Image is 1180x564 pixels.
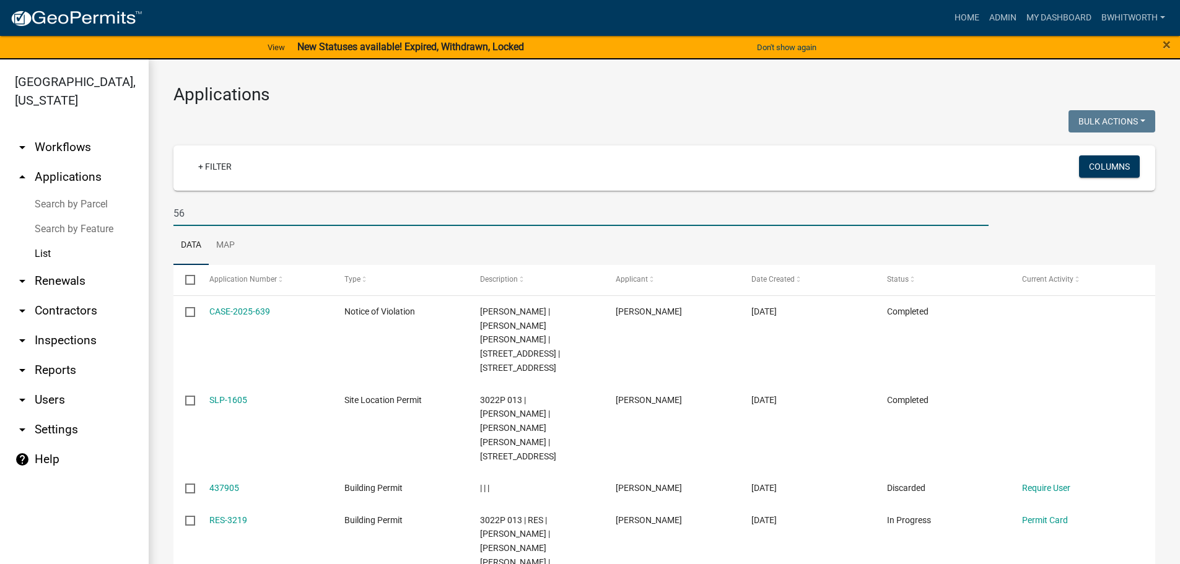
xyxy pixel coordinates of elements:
button: Columns [1079,155,1140,178]
span: Completed [887,395,929,405]
span: Status [887,275,909,284]
i: arrow_drop_down [15,140,30,155]
span: BILL CARTER [616,395,682,405]
span: 06/18/2025 [751,395,777,405]
a: My Dashboard [1021,6,1096,30]
a: + Filter [188,155,242,178]
span: In Progress [887,515,931,525]
datatable-header-cell: Applicant [604,265,740,295]
input: Search for applications [173,201,989,226]
span: Applicant [616,275,648,284]
span: BILL CARTER [616,515,682,525]
span: 06/18/2025 [751,483,777,493]
span: CHRISTIE D MOORE | MOORE MICHAEL SHAWN | 6 MALAGA CT | PALM COAST, FL 32137 | 56 MCAFEE KNOB RD [480,306,560,373]
span: Type [344,275,361,284]
button: Close [1163,37,1171,52]
span: 05/14/2025 [751,515,777,525]
a: RES-3219 [209,515,247,525]
a: BWhitworth [1096,6,1170,30]
a: SLP-1605 [209,395,247,405]
a: CASE-2025-639 [209,306,270,316]
datatable-header-cell: Current Activity [1010,265,1146,295]
datatable-header-cell: Type [333,265,468,295]
a: Data [173,226,209,266]
strong: New Statuses available! Expired, Withdrawn, Locked [297,41,524,53]
a: Require User [1022,483,1070,493]
span: Becky Whitworth [616,483,682,493]
button: Bulk Actions [1069,110,1155,132]
datatable-header-cell: Application Number [197,265,333,295]
a: Permit Card [1022,515,1068,525]
span: Site Location Permit [344,395,422,405]
i: arrow_drop_down [15,333,30,348]
a: 437905 [209,483,239,493]
span: Art Wlochowski [616,306,682,316]
span: Date Created [751,275,795,284]
span: Completed [887,306,929,316]
i: help [15,452,30,467]
span: × [1163,36,1171,53]
i: arrow_drop_down [15,393,30,407]
datatable-header-cell: Date Created [740,265,875,295]
button: Don't show again [752,37,821,58]
a: View [263,37,290,58]
h3: Applications [173,84,1155,105]
i: arrow_drop_down [15,422,30,437]
span: Discarded [887,483,925,493]
i: arrow_drop_up [15,170,30,184]
a: Map [209,226,242,266]
span: Building Permit [344,515,403,525]
span: Building Permit [344,483,403,493]
datatable-header-cell: Description [468,265,604,295]
span: 3022P 013 | CHRISTIE D MOORE | MOORE MICHAEL SHAWN | 56 MCAFEE KNOB RD [480,395,556,461]
span: Current Activity [1022,275,1073,284]
span: Description [480,275,518,284]
span: Application Number [209,275,277,284]
a: Home [950,6,984,30]
datatable-header-cell: Select [173,265,197,295]
span: 08/01/2025 [751,306,777,316]
i: arrow_drop_down [15,274,30,289]
a: Admin [984,6,1021,30]
i: arrow_drop_down [15,363,30,378]
span: Notice of Violation [344,306,415,316]
datatable-header-cell: Status [875,265,1010,295]
i: arrow_drop_down [15,303,30,318]
span: | | | [480,483,489,493]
